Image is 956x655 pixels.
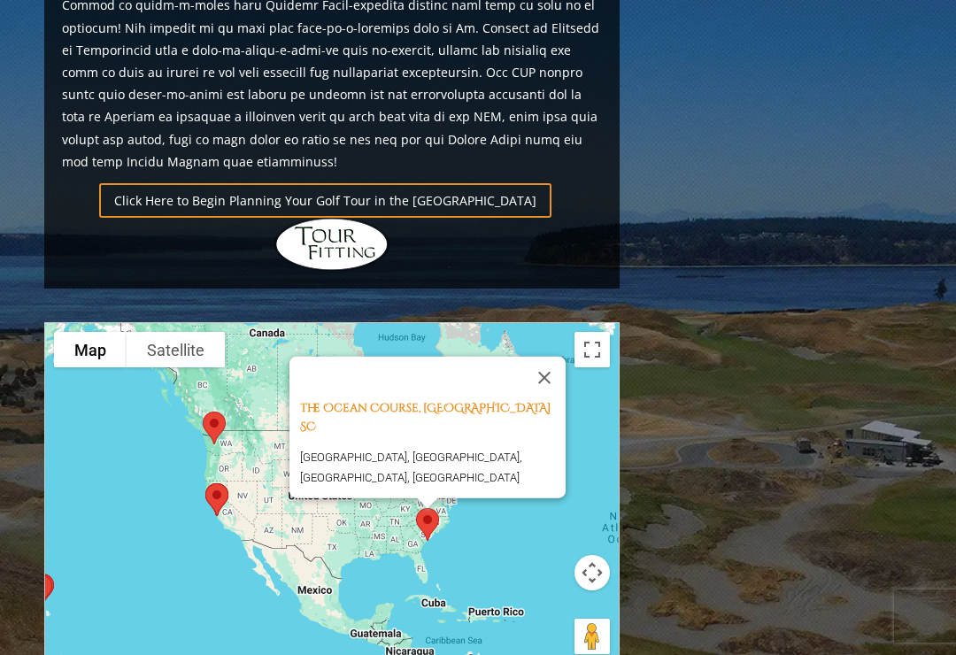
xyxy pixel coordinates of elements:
[574,332,610,367] button: Toggle fullscreen view
[54,332,127,367] button: Show street map
[127,332,225,367] button: Show satellite imagery
[523,357,566,399] button: Close
[574,555,610,590] button: Map camera controls
[274,218,389,271] img: Hidden Links
[300,446,566,488] p: [GEOGRAPHIC_DATA], [GEOGRAPHIC_DATA], [GEOGRAPHIC_DATA], [GEOGRAPHIC_DATA]
[574,619,610,654] button: Drag Pegman onto the map to open Street View
[99,183,551,218] a: Click Here to Begin Planning Your Golf Tour in the [GEOGRAPHIC_DATA]
[300,400,551,435] a: The Ocean Course, [GEOGRAPHIC_DATA] SC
